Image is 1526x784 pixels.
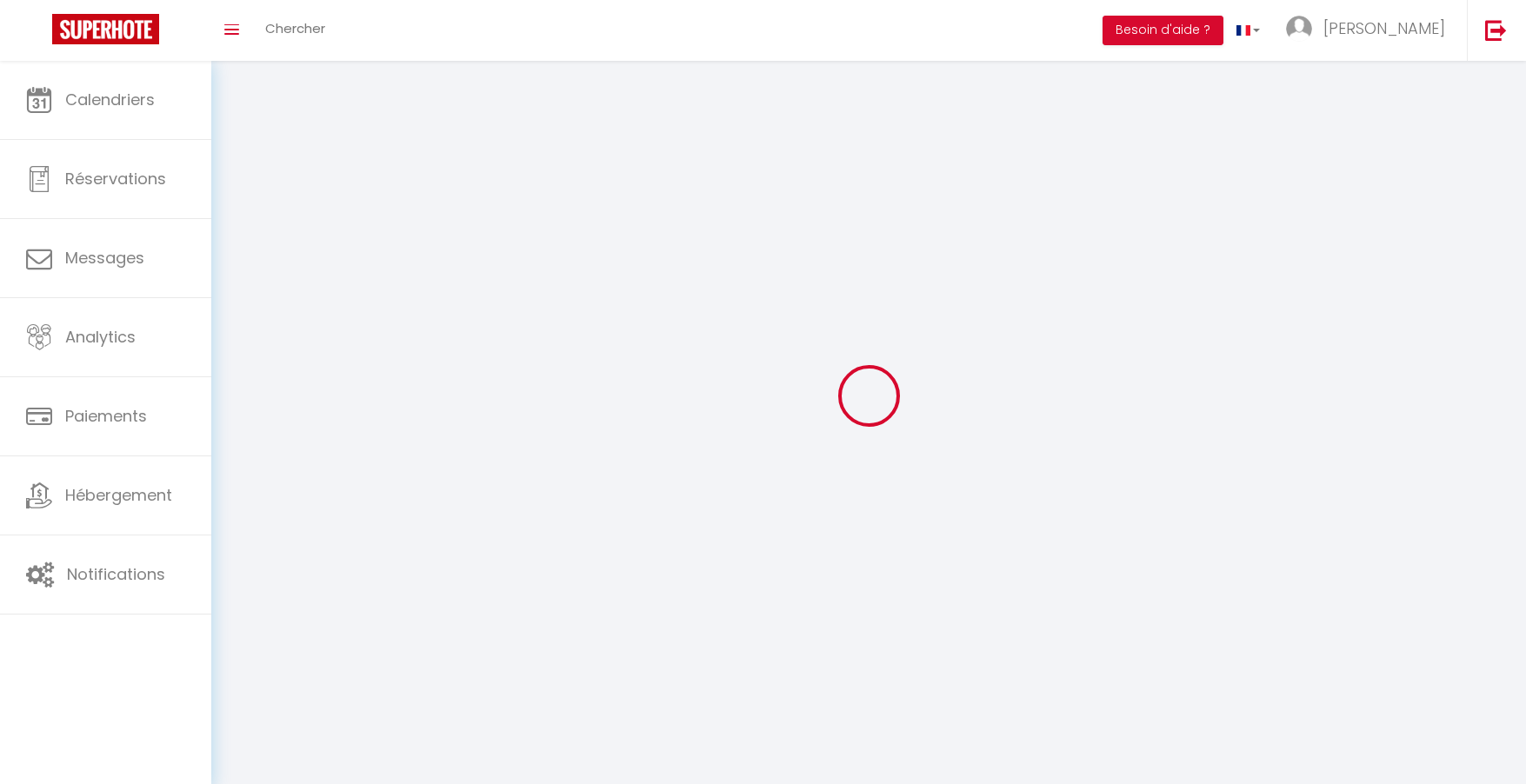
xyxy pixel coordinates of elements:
[65,405,147,427] span: Paiements
[1286,16,1312,42] img: ...
[65,484,172,506] span: Hébergement
[14,7,66,59] button: Ouvrir le widget de chat LiveChat
[1485,19,1507,41] img: logout
[265,19,325,37] span: Chercher
[65,247,144,269] span: Messages
[67,563,165,585] span: Notifications
[65,326,136,348] span: Analytics
[1103,16,1223,45] button: Besoin d'aide ?
[52,14,159,44] img: Super Booking
[65,168,166,189] span: Réservations
[1323,17,1445,39] span: [PERSON_NAME]
[65,89,155,110] span: Calendriers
